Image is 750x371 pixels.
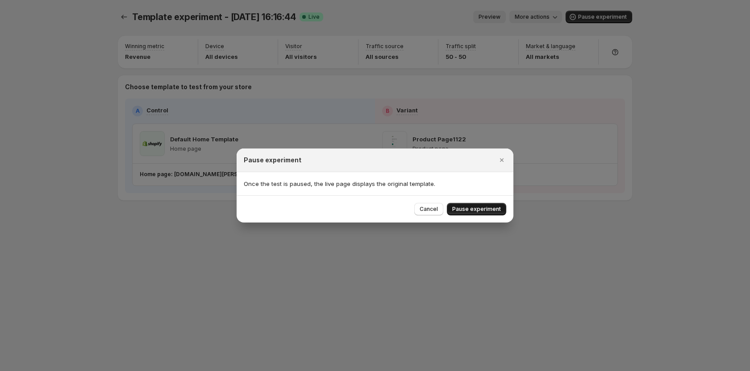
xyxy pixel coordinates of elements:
[244,179,506,188] p: Once the test is paused, the live page displays the original template.
[420,206,438,213] span: Cancel
[452,206,501,213] span: Pause experiment
[447,203,506,215] button: Pause experiment
[414,203,443,215] button: Cancel
[496,154,508,166] button: Close
[244,156,301,165] h2: Pause experiment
